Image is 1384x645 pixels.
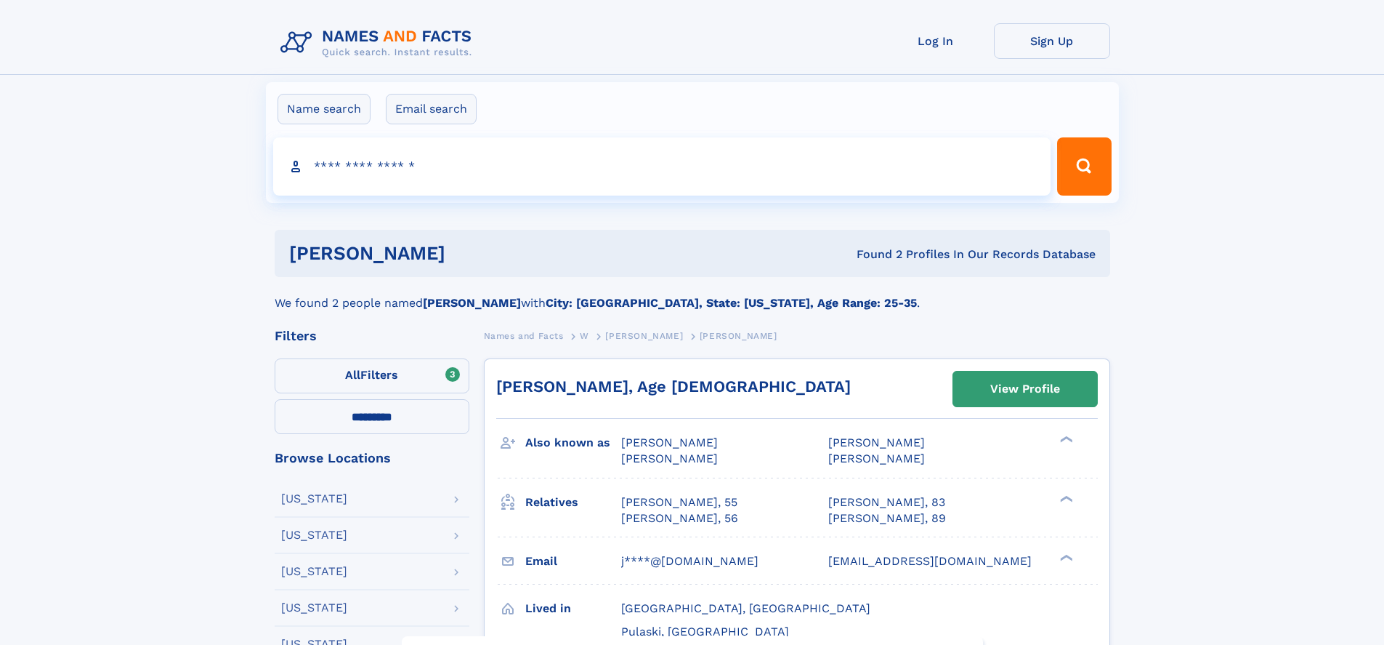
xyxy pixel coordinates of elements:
[1056,494,1074,503] div: ❯
[546,296,917,310] b: City: [GEOGRAPHIC_DATA], State: [US_STATE], Age Range: 25-35
[278,94,371,124] label: Name search
[621,494,737,510] a: [PERSON_NAME], 55
[386,94,477,124] label: Email search
[525,549,621,574] h3: Email
[990,372,1060,406] div: View Profile
[621,510,738,526] a: [PERSON_NAME], 56
[994,23,1110,59] a: Sign Up
[281,529,347,541] div: [US_STATE]
[580,326,589,345] a: W
[621,625,789,638] span: Pulaski, [GEOGRAPHIC_DATA]
[828,494,945,510] a: [PERSON_NAME], 83
[496,377,851,396] a: [PERSON_NAME], Age [DEMOGRAPHIC_DATA]
[275,358,469,393] label: Filters
[953,372,1097,406] a: View Profile
[275,452,469,465] div: Browse Locations
[525,490,621,515] h3: Relatives
[1057,137,1111,196] button: Search Button
[273,137,1051,196] input: search input
[828,554,1032,568] span: [EMAIL_ADDRESS][DOMAIN_NAME]
[651,247,1096,263] div: Found 2 Profiles In Our Records Database
[289,244,651,263] h1: [PERSON_NAME]
[828,510,946,526] a: [PERSON_NAME], 89
[423,296,521,310] b: [PERSON_NAME]
[345,368,360,382] span: All
[621,452,718,465] span: [PERSON_NAME]
[621,601,870,615] span: [GEOGRAPHIC_DATA], [GEOGRAPHIC_DATA]
[525,430,621,455] h3: Also known as
[484,326,564,345] a: Names and Facts
[281,566,347,577] div: [US_STATE]
[700,331,777,341] span: [PERSON_NAME]
[878,23,994,59] a: Log In
[281,602,347,614] div: [US_STATE]
[621,436,718,449] span: [PERSON_NAME]
[828,452,925,465] span: [PERSON_NAME]
[580,331,589,341] span: W
[1056,435,1074,444] div: ❯
[525,596,621,621] h3: Lived in
[275,23,484,63] img: Logo Names and Facts
[1056,553,1074,562] div: ❯
[828,436,925,449] span: [PERSON_NAME]
[275,277,1110,312] div: We found 2 people named with .
[605,326,683,345] a: [PERSON_NAME]
[281,493,347,505] div: [US_STATE]
[275,329,469,342] div: Filters
[605,331,683,341] span: [PERSON_NAME]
